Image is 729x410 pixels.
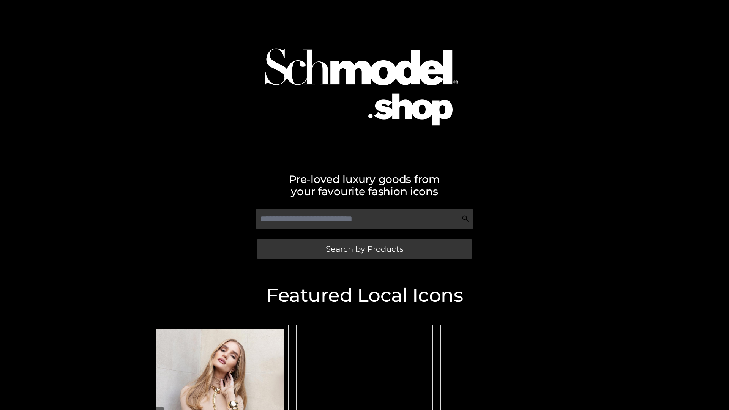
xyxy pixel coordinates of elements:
h2: Pre-loved luxury goods from your favourite fashion icons [148,173,581,197]
h2: Featured Local Icons​ [148,286,581,305]
a: Search by Products [257,239,472,259]
span: Search by Products [326,245,403,253]
img: Search Icon [462,215,469,222]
